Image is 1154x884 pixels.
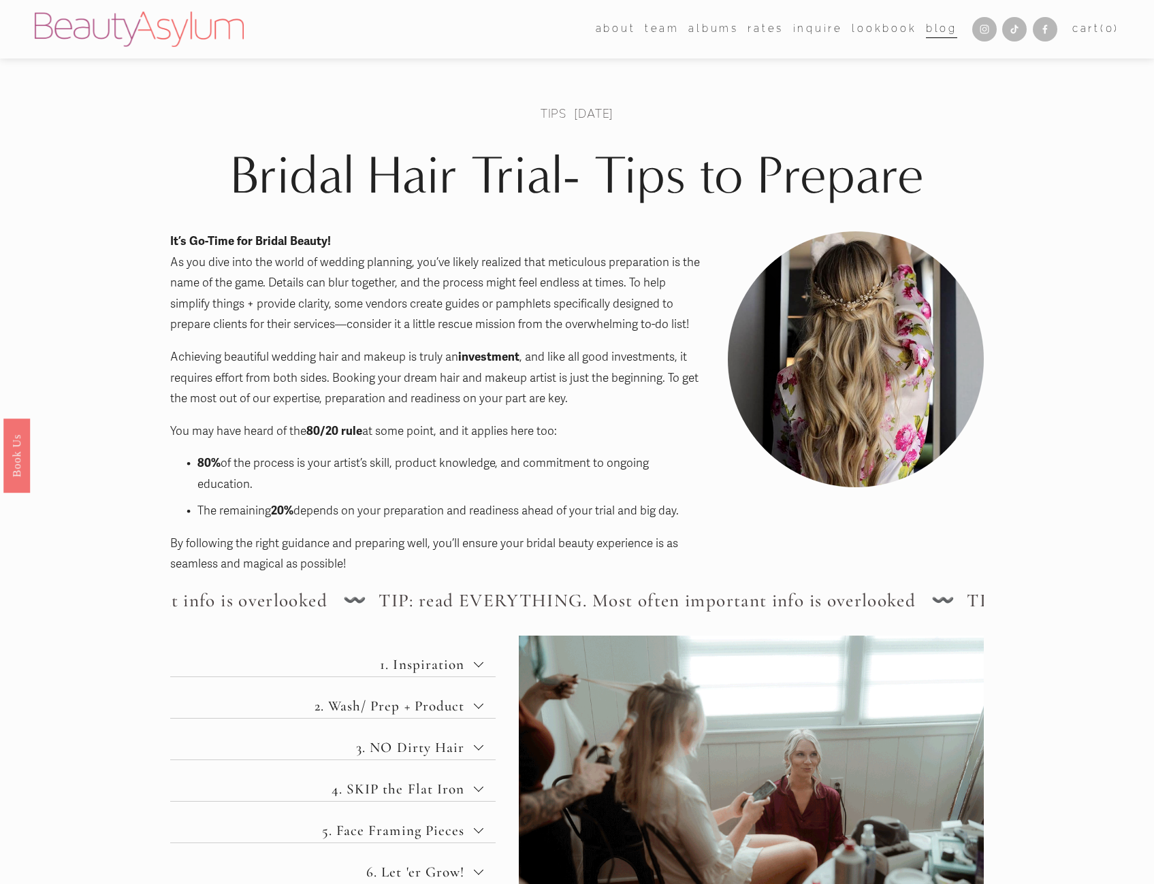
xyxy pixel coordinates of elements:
[202,739,474,756] span: 3. NO Dirty Hair
[197,453,705,495] p: of the process is your artist’s skill, product knowledge, and commitment to ongoing education.
[202,698,474,715] span: 2. Wash/ Prep + Product
[202,864,474,881] span: 6. Let 'er Grow!
[793,19,843,39] a: Inquire
[170,421,705,442] p: You may have heard of the at some point, and it applies here too:
[170,144,984,208] h1: Bridal Hair Trial- Tips to Prepare
[1033,17,1057,42] a: Facebook
[170,347,705,410] p: Achieving beautiful wedding hair and makeup is truly an , and like all good investments, it requi...
[931,589,955,612] tspan: 〰️
[197,456,221,470] strong: 80%
[541,105,566,121] a: Tips
[645,19,679,39] a: folder dropdown
[170,760,496,801] button: 4. SKIP the Flat Iron
[170,231,705,335] p: As you dive into the world of wedding planning, you’ve likely realized that meticulous preparatio...
[197,501,705,522] p: The remaining depends on your preparation and readiness ahead of your trial and big day.
[688,19,738,39] a: albums
[748,19,784,39] a: Rates
[1002,17,1027,42] a: TikTok
[458,350,519,364] strong: investment
[170,636,496,676] button: 1. Inspiration
[170,234,331,248] strong: It’s Go-Time for Bridal Beauty!
[202,656,474,673] span: 1. Inspiration
[596,20,636,38] span: about
[926,19,957,39] a: Blog
[645,20,679,38] span: team
[170,534,705,575] p: By following the right guidance and preparing well, you’ll ensure your bridal beauty experience i...
[170,843,496,884] button: 6. Let 'er Grow!
[3,418,30,492] a: Book Us
[574,105,613,121] span: [DATE]
[343,589,367,612] tspan: 〰️
[170,677,496,718] button: 2. Wash/ Prep + Product
[306,424,362,438] strong: 80/20 rule
[1100,22,1119,35] span: ( )
[202,822,474,839] span: 5. Face Framing Pieces
[1072,20,1119,38] a: 0 items in cart
[35,12,244,47] img: Beauty Asylum | Bridal Hair &amp; Makeup Charlotte &amp; Atlanta
[170,802,496,842] button: 5. Face Framing Pieces
[852,19,916,39] a: Lookbook
[170,719,496,759] button: 3. NO Dirty Hair
[271,504,293,518] strong: 20%
[1106,22,1115,35] span: 0
[596,19,636,39] a: folder dropdown
[202,781,474,798] span: 4. SKIP the Flat Iron
[972,17,997,42] a: Instagram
